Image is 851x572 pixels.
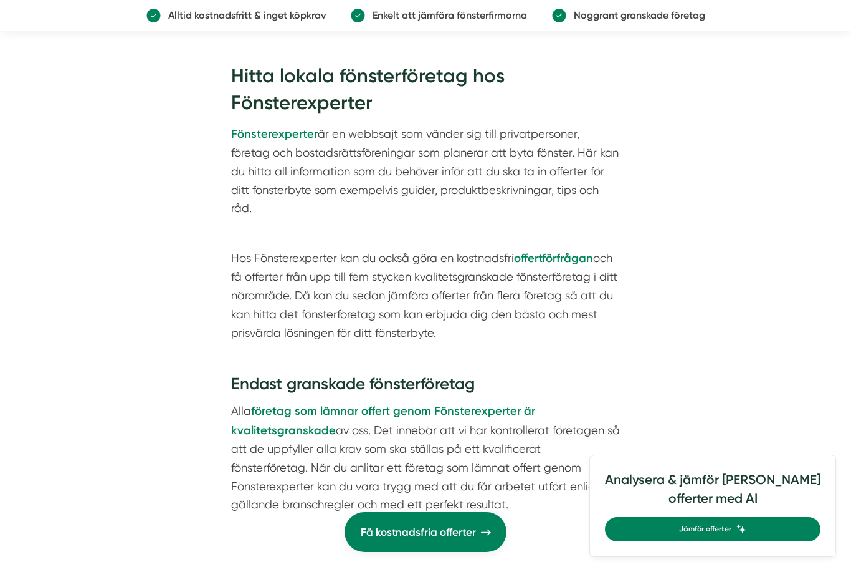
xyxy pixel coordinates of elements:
[231,125,620,218] p: är en webbsajt som vänder sig till privatpersoner, företag och bostadsrättsföreningar som planera...
[605,517,820,541] a: Jämför offerter
[231,62,620,125] h2: Hitta lokala fönsterföretag hos Fönsterexperter
[345,512,506,552] a: Få kostnadsfria offerter
[231,373,620,402] h3: Endast granskade fönsterföretag
[566,7,705,23] p: Noggrant granskade företag
[231,127,318,140] a: Fönsterexperter
[679,523,731,535] span: Jämför offerter
[365,7,527,23] p: Enkelt att jämföra fönsterfirmorna
[514,251,593,264] a: offertförfrågan
[231,404,535,437] a: företag som lämnar offert genom Fönsterexperter är kvalitetsgranskade
[161,7,326,23] p: Alltid kostnadsfritt & inget köpkrav
[231,249,620,342] p: Hos Fönsterexperter kan du också göra en kostnadsfri och få offerter från upp till fem stycken kv...
[605,470,820,517] h4: Analysera & jämför [PERSON_NAME] offerter med AI
[361,524,476,541] span: Få kostnadsfria offerter
[231,127,318,141] strong: Fönsterexperter
[514,251,593,265] strong: offertförfrågan
[231,404,535,437] strong: företag som lämnar offert genom Fönsterexperter är kvalitetsgranskade
[231,402,620,514] p: Alla av oss. Det innebär att vi har kontrollerat företagen så att de uppfyller alla krav som ska ...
